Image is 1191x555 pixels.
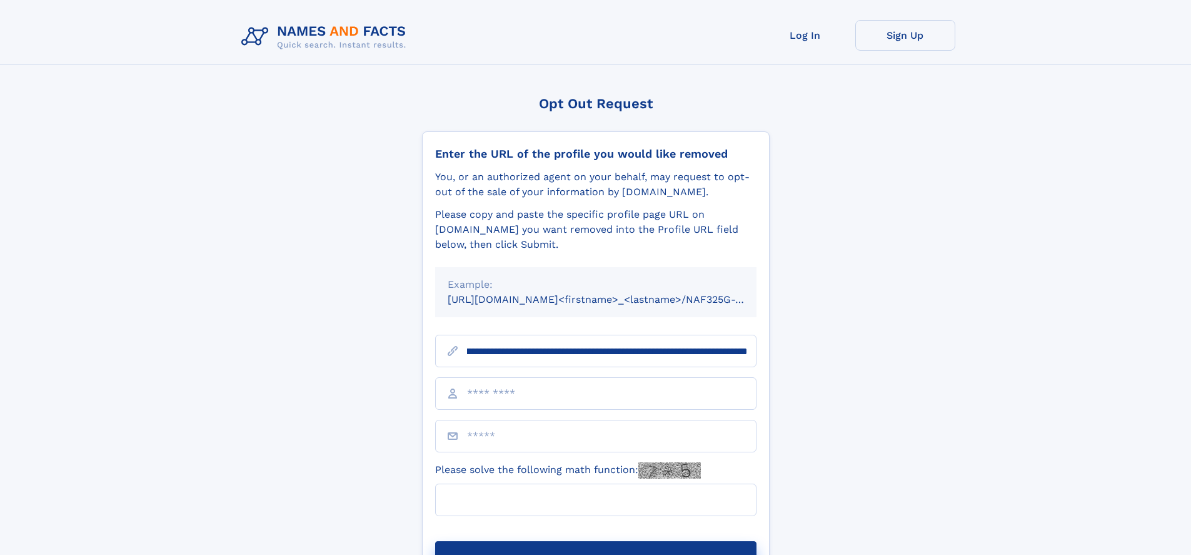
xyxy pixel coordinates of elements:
[448,277,744,292] div: Example:
[435,147,756,161] div: Enter the URL of the profile you would like removed
[755,20,855,51] a: Log In
[422,96,770,111] div: Opt Out Request
[855,20,955,51] a: Sign Up
[435,462,701,479] label: Please solve the following math function:
[236,20,416,54] img: Logo Names and Facts
[448,293,780,305] small: [URL][DOMAIN_NAME]<firstname>_<lastname>/NAF325G-xxxxxxxx
[435,207,756,252] div: Please copy and paste the specific profile page URL on [DOMAIN_NAME] you want removed into the Pr...
[435,170,756,200] div: You, or an authorized agent on your behalf, may request to opt-out of the sale of your informatio...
